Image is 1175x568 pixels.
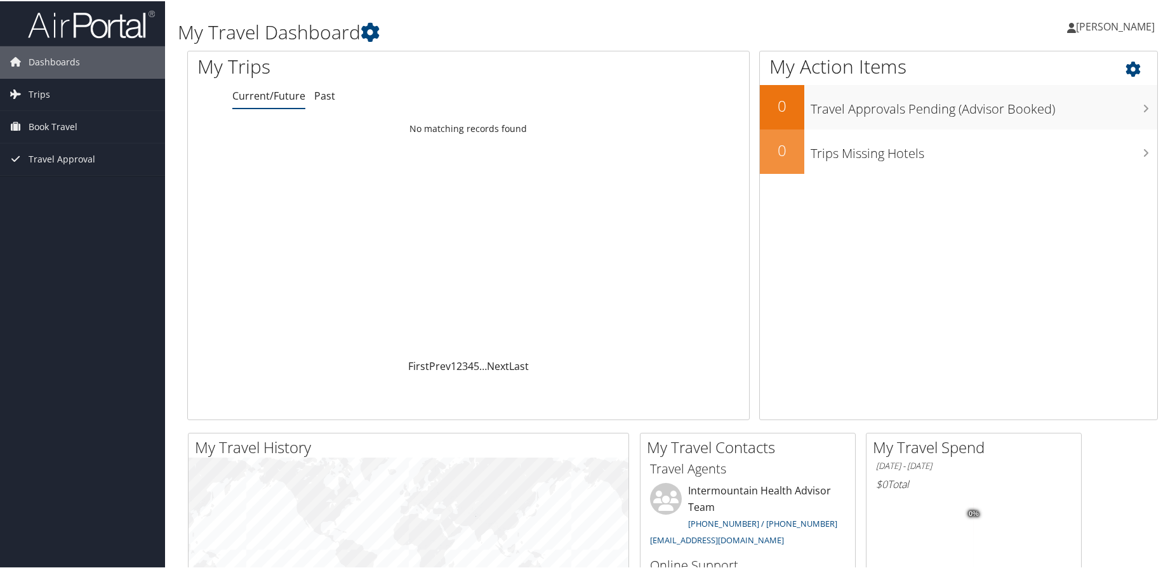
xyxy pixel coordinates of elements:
[760,84,1157,128] a: 0Travel Approvals Pending (Advisor Booked)
[760,138,804,160] h2: 0
[29,45,80,77] span: Dashboards
[195,435,628,457] h2: My Travel History
[29,110,77,142] span: Book Travel
[876,459,1072,471] h6: [DATE] - [DATE]
[178,18,837,44] h1: My Travel Dashboard
[876,476,1072,490] h6: Total
[760,52,1157,79] h1: My Action Items
[1067,6,1167,44] a: [PERSON_NAME]
[197,52,505,79] h1: My Trips
[29,142,95,174] span: Travel Approval
[873,435,1081,457] h2: My Travel Spend
[29,77,50,109] span: Trips
[969,509,979,517] tspan: 0%
[28,8,155,38] img: airportal-logo.png
[811,137,1157,161] h3: Trips Missing Hotels
[509,358,529,372] a: Last
[650,459,846,477] h3: Travel Agents
[760,128,1157,173] a: 0Trips Missing Hotels
[456,358,462,372] a: 2
[479,358,487,372] span: …
[429,358,451,372] a: Prev
[314,88,335,102] a: Past
[474,358,479,372] a: 5
[408,358,429,372] a: First
[760,94,804,116] h2: 0
[876,476,887,490] span: $0
[468,358,474,372] a: 4
[644,482,852,550] li: Intermountain Health Advisor Team
[462,358,468,372] a: 3
[232,88,305,102] a: Current/Future
[1076,18,1155,32] span: [PERSON_NAME]
[188,116,749,139] td: No matching records found
[688,517,837,528] a: [PHONE_NUMBER] / [PHONE_NUMBER]
[451,358,456,372] a: 1
[650,533,784,545] a: [EMAIL_ADDRESS][DOMAIN_NAME]
[811,93,1157,117] h3: Travel Approvals Pending (Advisor Booked)
[487,358,509,372] a: Next
[647,435,855,457] h2: My Travel Contacts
